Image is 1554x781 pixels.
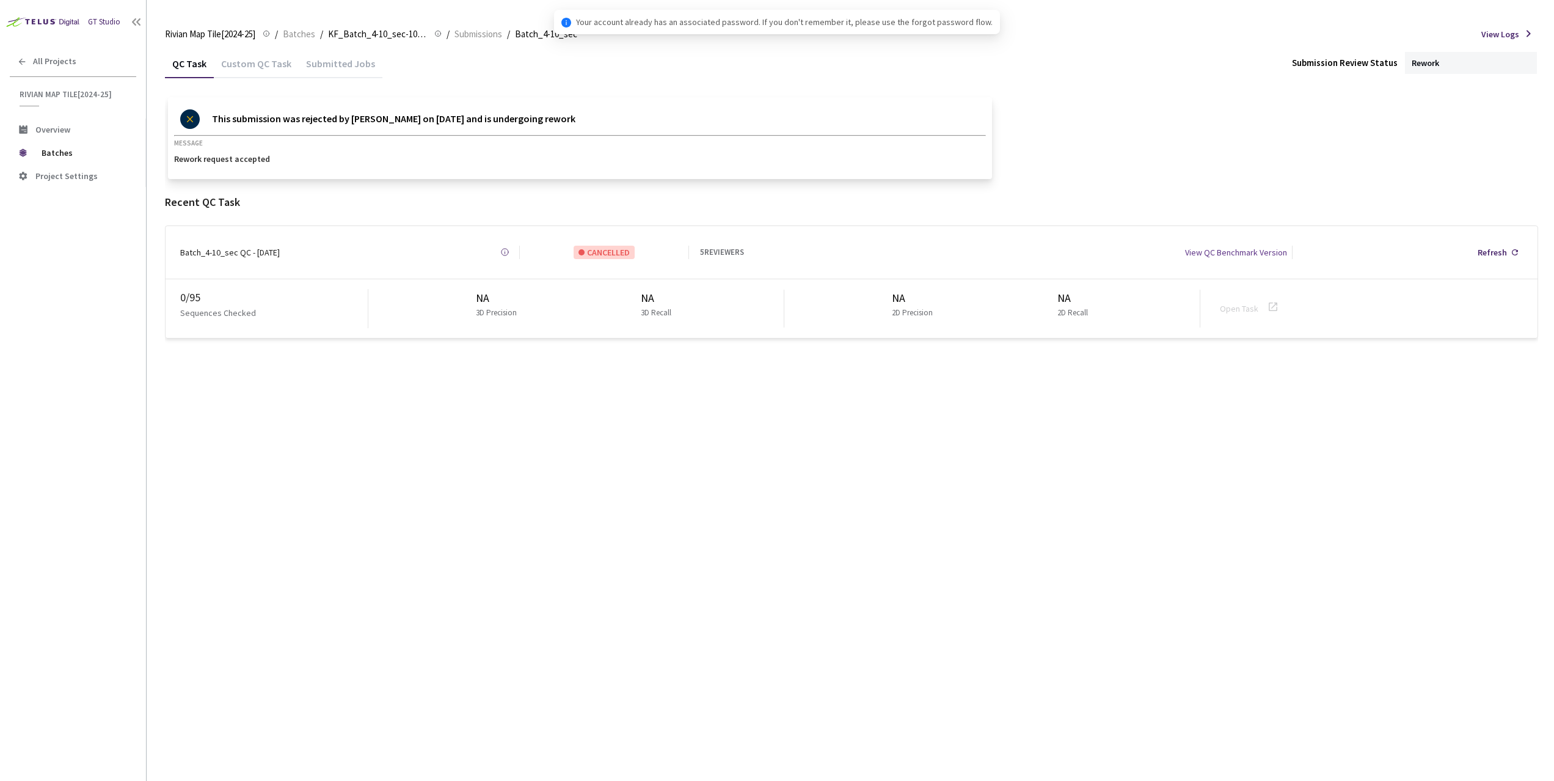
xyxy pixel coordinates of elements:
a: Open Task [1220,303,1258,314]
span: Your account already has an associated password. If you don't remember it, please use the forgot ... [576,15,993,29]
li: / [507,27,510,42]
div: 5 REVIEWERS [700,246,744,258]
a: Batches [280,27,318,40]
div: Custom QC Task [214,57,299,78]
p: Rework request accepted [174,154,986,164]
li: / [320,27,323,42]
span: Batch_4-10_sec [515,27,577,42]
div: View QC Benchmark Version [1185,246,1287,259]
span: Batches [283,27,315,42]
p: Sequences Checked [180,306,256,320]
span: All Projects [33,56,76,67]
span: Batches [42,141,125,165]
div: CANCELLED [574,246,635,259]
span: Rivian Map Tile[2024-25] [20,89,129,100]
div: Batch_4-10_sec QC - [DATE] [180,246,280,259]
p: 3D Recall [641,307,671,319]
p: This submission was rejected by [PERSON_NAME] on [DATE] and is undergoing rework [212,109,575,129]
div: NA [476,290,522,307]
div: GT Studio [88,16,120,28]
p: MESSAGE [174,139,986,147]
span: Rivian Map Tile[2024-25] [165,27,255,42]
div: 0 / 95 [180,289,368,306]
div: NA [892,290,938,307]
div: NA [1057,290,1093,307]
li: / [447,27,450,42]
div: Refresh [1478,246,1507,259]
div: Submission Review Status [1292,56,1398,70]
div: Submitted Jobs [299,57,382,78]
p: 2D Precision [892,307,933,319]
p: 3D Precision [476,307,517,319]
span: Overview [35,124,70,135]
span: Submissions [454,27,502,42]
span: KF_Batch_4-10_sec-10_sec [328,27,427,42]
div: QC Task [165,57,214,78]
p: 2D Recall [1057,307,1088,319]
a: Submissions [452,27,505,40]
li: / [275,27,278,42]
div: NA [641,290,676,307]
span: View Logs [1481,28,1519,41]
span: info-circle [561,18,571,28]
span: Project Settings [35,170,98,182]
div: Recent QC Task [165,194,1538,211]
